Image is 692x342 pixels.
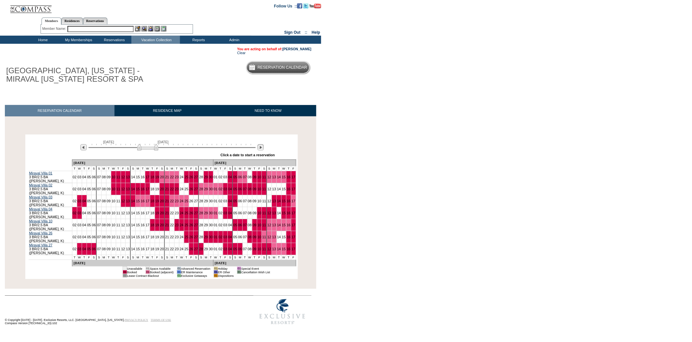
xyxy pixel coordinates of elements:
a: Miraval Villa 03 [29,195,53,199]
a: 23 [175,175,179,179]
a: 13 [126,223,130,227]
a: 05 [233,187,237,191]
a: 09 [107,223,111,227]
a: 18 [151,187,154,191]
a: 02 [219,235,223,239]
a: 14 [131,175,135,179]
a: 10 [258,175,261,179]
a: 06 [238,199,242,203]
a: 20 [160,235,164,239]
a: 15 [282,211,286,215]
a: 28 [199,187,203,191]
a: Clear [237,51,246,55]
a: 06 [238,223,242,227]
img: Follow us on Twitter [303,3,309,8]
a: 07 [243,199,247,203]
a: 08 [248,211,252,215]
a: 15 [136,199,140,203]
a: 13 [126,199,130,203]
a: 30 [209,235,213,239]
a: 06 [92,235,96,239]
a: 03 [78,175,81,179]
a: 14 [277,211,281,215]
a: 27 [194,199,198,203]
a: 27 [194,175,198,179]
a: 15 [282,187,286,191]
a: 17 [292,175,296,179]
a: 12 [121,175,125,179]
a: 13 [126,187,130,191]
a: 11 [116,175,120,179]
a: 09 [253,175,257,179]
a: 04 [82,211,86,215]
a: 28 [199,175,203,179]
a: 29 [204,211,208,215]
a: 06 [92,199,96,203]
a: 25 [185,175,188,179]
a: 05 [87,235,91,239]
a: 09 [107,187,111,191]
a: 26 [189,223,193,227]
a: 05 [233,223,237,227]
a: 15 [136,187,140,191]
a: 07 [97,211,101,215]
a: 04 [82,187,86,191]
a: 08 [102,187,106,191]
a: 13 [272,187,276,191]
a: 10 [258,187,261,191]
a: Help [312,30,320,35]
a: 19 [155,235,159,239]
a: 16 [287,211,291,215]
a: 15 [136,223,140,227]
a: Follow us on Twitter [303,4,309,7]
td: Reports [180,36,216,44]
a: Become our fan on Facebook [297,4,302,7]
a: 09 [107,199,111,203]
a: 20 [160,223,164,227]
img: b_calculator.gif [161,26,166,31]
a: 10 [258,199,261,203]
a: 03 [78,223,81,227]
a: 06 [238,211,242,215]
a: 22 [170,199,174,203]
a: 18 [151,175,154,179]
a: 08 [248,187,252,191]
a: 03 [78,187,81,191]
a: 21 [165,199,169,203]
a: Members [42,18,61,25]
a: 02 [73,199,77,203]
img: b_edit.gif [135,26,140,31]
a: 26 [189,211,193,215]
td: Admin [216,36,251,44]
a: 21 [165,223,169,227]
img: Next [258,144,264,150]
img: Subscribe to our YouTube Channel [310,4,321,8]
a: 01 [214,235,218,239]
a: 14 [277,175,281,179]
a: 24 [180,175,184,179]
a: Miraval Villa 04 [29,207,53,211]
a: 12 [267,199,271,203]
a: 19 [155,211,159,215]
img: Become our fan on Facebook [297,3,302,8]
a: NEED TO KNOW [220,105,316,116]
a: 21 [165,211,169,215]
a: RESIDENCE MAP [115,105,220,116]
a: 06 [238,235,242,239]
a: 02 [73,223,77,227]
a: 04 [228,175,232,179]
a: 20 [160,187,164,191]
a: 12 [267,187,271,191]
a: 05 [233,199,237,203]
a: 04 [82,223,86,227]
a: 01 [214,211,218,215]
a: 13 [272,199,276,203]
a: 10 [112,175,115,179]
a: 30 [209,211,213,215]
a: 21 [165,175,169,179]
a: 11 [116,235,120,239]
a: 28 [199,235,203,239]
a: 14 [131,187,135,191]
a: 02 [219,175,223,179]
a: Reservations [83,18,107,24]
